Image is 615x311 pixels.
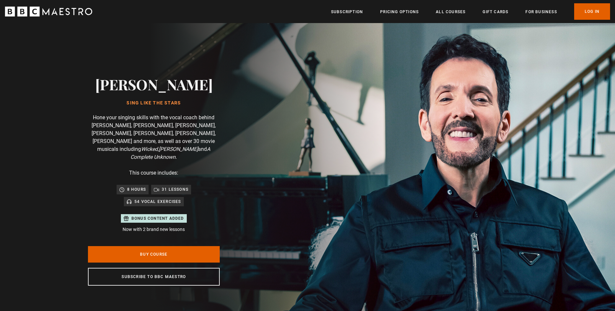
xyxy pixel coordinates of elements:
nav: Primary [331,3,610,20]
i: Wicked [141,146,158,152]
a: Subscribe to BBC Maestro [88,268,220,286]
a: For business [525,9,557,15]
p: Now with 2 brand new lessons [121,226,187,233]
p: Hone your singing skills with the vocal coach behind [PERSON_NAME], [PERSON_NAME], [PERSON_NAME],... [88,114,220,161]
p: Bonus content added [131,215,184,221]
h2: [PERSON_NAME] [95,76,213,93]
a: Pricing Options [380,9,419,15]
a: Log In [574,3,610,20]
svg: BBC Maestro [5,7,92,16]
p: 8 hours [127,186,146,193]
a: Subscription [331,9,363,15]
a: Gift Cards [483,9,508,15]
a: All Courses [436,9,465,15]
a: Buy Course [88,246,220,263]
i: [PERSON_NAME] [159,146,198,152]
p: 31 lessons [162,186,188,193]
p: This course includes: [129,169,178,177]
h1: Sing Like the Stars [95,100,213,106]
p: 54 Vocal Exercises [134,198,181,205]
